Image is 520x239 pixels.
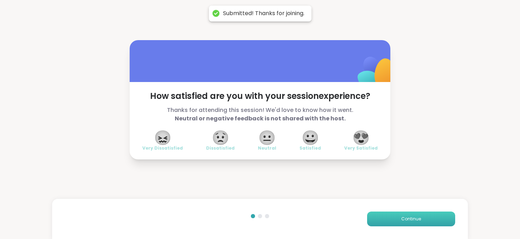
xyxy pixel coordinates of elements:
[302,131,319,144] span: 😀
[341,38,411,108] img: ShareWell Logomark
[142,145,183,151] span: Very Dissatisfied
[206,145,235,151] span: Dissatisfied
[344,145,378,151] span: Very Satisfied
[212,131,229,144] span: 😟
[258,131,276,144] span: 😐
[258,145,276,151] span: Neutral
[175,114,346,122] b: Neutral or negative feedback is not shared with the host.
[352,131,370,144] span: 😍
[299,145,321,151] span: Satisfied
[142,106,378,123] span: Thanks for attending this session! We'd love to know how it went.
[367,212,455,226] button: Continue
[401,216,421,222] span: Continue
[154,131,172,144] span: 😖
[142,90,378,102] span: How satisfied are you with your session experience?
[223,10,304,17] div: Submitted! Thanks for joining.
